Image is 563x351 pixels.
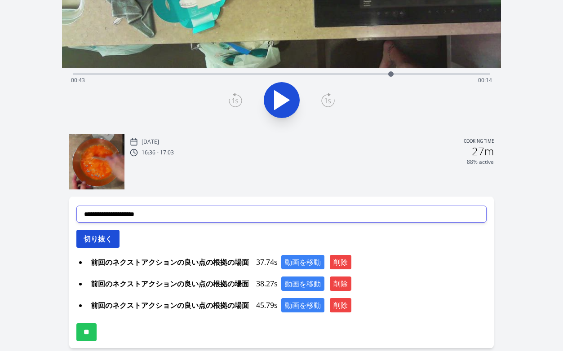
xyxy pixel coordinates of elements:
[87,255,487,269] div: 37.74s
[71,76,85,84] span: 00:43
[87,298,253,312] span: 前回のネクストアクションの良い点の根拠の場面
[142,149,174,156] p: 16:36 - 17:03
[69,134,124,189] img: 251013073721_thumb.jpeg
[87,255,253,269] span: 前回のネクストアクションの良い点の根拠の場面
[87,276,487,291] div: 38.27s
[472,146,494,157] h2: 27m
[464,138,494,146] p: Cooking time
[330,276,351,291] button: 削除
[330,255,351,269] button: 削除
[467,158,494,166] p: 88% active
[142,138,159,145] p: [DATE]
[76,230,120,248] button: 切り抜く
[281,276,324,291] button: 動画を移動
[281,255,324,269] button: 動画を移動
[330,298,351,312] button: 削除
[87,276,253,291] span: 前回のネクストアクションの良い点の根拠の場面
[87,298,487,312] div: 45.79s
[478,76,492,84] span: 00:14
[281,298,324,312] button: 動画を移動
